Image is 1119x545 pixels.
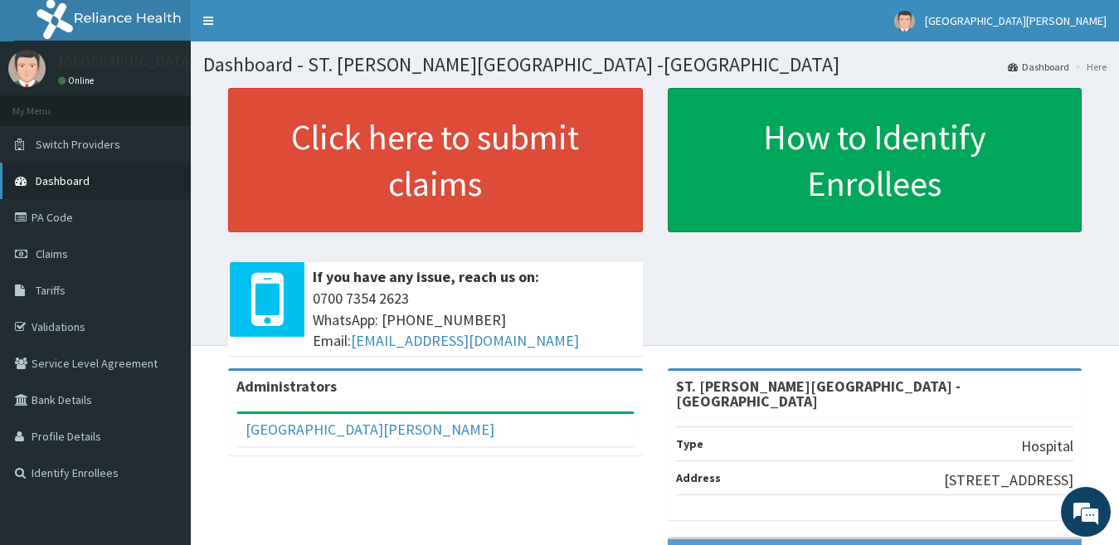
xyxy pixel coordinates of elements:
[1071,60,1107,74] li: Here
[58,75,98,86] a: Online
[944,470,1073,491] p: [STREET_ADDRESS]
[313,267,539,286] b: If you have any issue, reach us on:
[313,288,635,352] span: 0700 7354 2623 WhatsApp: [PHONE_NUMBER] Email:
[676,470,721,485] b: Address
[203,54,1107,75] h1: Dashboard - ST. [PERSON_NAME][GEOGRAPHIC_DATA] -[GEOGRAPHIC_DATA]
[1021,436,1073,457] p: Hospital
[925,13,1107,28] span: [GEOGRAPHIC_DATA][PERSON_NAME]
[36,283,66,298] span: Tariffs
[668,88,1083,232] a: How to Identify Enrollees
[36,246,68,261] span: Claims
[8,50,46,87] img: User Image
[676,377,961,411] strong: ST. [PERSON_NAME][GEOGRAPHIC_DATA] -[GEOGRAPHIC_DATA]
[894,11,915,32] img: User Image
[1008,60,1069,74] a: Dashboard
[36,137,120,152] span: Switch Providers
[228,88,643,232] a: Click here to submit claims
[351,331,579,350] a: [EMAIL_ADDRESS][DOMAIN_NAME]
[58,54,304,69] p: [GEOGRAPHIC_DATA][PERSON_NAME]
[36,173,90,188] span: Dashboard
[236,377,337,396] b: Administrators
[676,436,703,451] b: Type
[246,420,494,439] a: [GEOGRAPHIC_DATA][PERSON_NAME]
